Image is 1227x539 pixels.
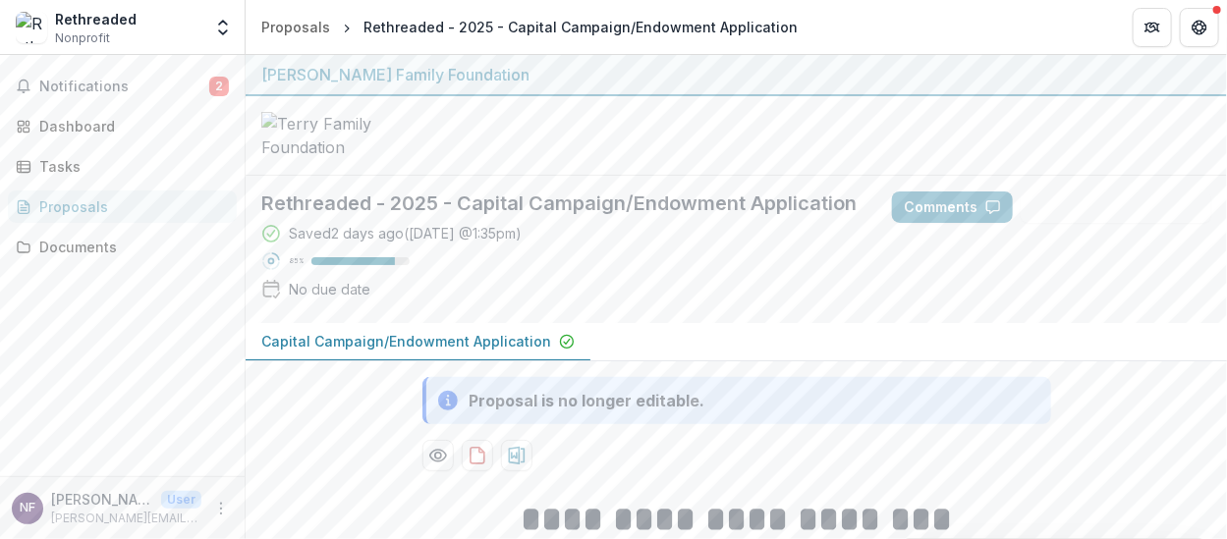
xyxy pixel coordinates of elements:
div: Proposal is no longer editable. [470,389,705,412]
button: Comments [892,191,1013,223]
button: download-proposal [462,440,493,471]
button: Answer Suggestions [1021,191,1211,223]
a: Dashboard [8,110,237,142]
div: Dashboard [39,116,221,136]
p: 85 % [289,254,304,268]
h2: Rethreaded - 2025 - Capital Campaign/Endowment Application [261,191,861,215]
a: Tasks [8,150,237,183]
div: Documents [39,237,221,257]
span: Notifications [39,79,209,95]
a: Proposals [8,190,237,223]
div: [PERSON_NAME] Family Foundation [261,63,1211,86]
button: More [209,497,233,520]
p: User [161,491,201,509]
div: Tasks [39,156,221,177]
nav: breadcrumb [253,13,806,41]
div: Nikki Tubig Foiles [20,502,35,514]
div: Rethreaded [55,9,137,29]
button: Open entity switcher [209,8,237,47]
span: Nonprofit [55,29,110,47]
p: [PERSON_NAME][EMAIL_ADDRESS][DOMAIN_NAME] [51,510,201,527]
button: Notifications2 [8,71,237,102]
button: Preview 0c67300e-089f-4bbb-b132-59d975df1f70-0.pdf [422,440,454,471]
p: [PERSON_NAME] [PERSON_NAME] [51,489,153,510]
img: Rethreaded [16,12,47,43]
img: Terry Family Foundation [261,112,458,159]
a: Proposals [253,13,338,41]
div: Proposals [261,17,330,37]
div: No due date [289,279,370,299]
span: 2 [209,77,229,96]
p: Capital Campaign/Endowment Application [261,331,551,351]
div: Saved 2 days ago ( [DATE] @ 1:35pm ) [289,223,522,243]
button: Partners [1133,8,1172,47]
button: Get Help [1180,8,1219,47]
div: Rethreaded - 2025 - Capital Campaign/Endowment Application [363,17,798,37]
button: download-proposal [501,440,532,471]
a: Documents [8,231,237,263]
div: Proposals [39,196,221,217]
